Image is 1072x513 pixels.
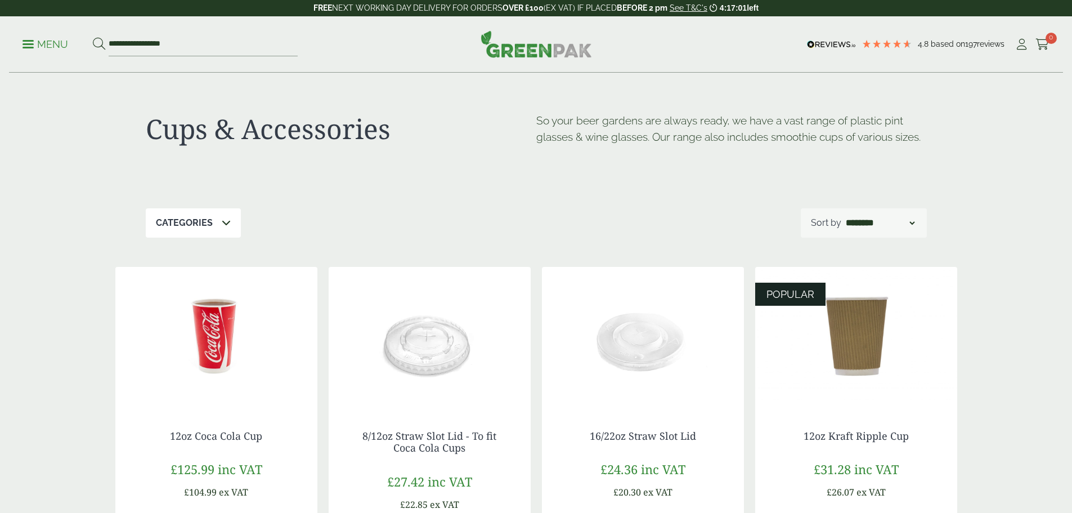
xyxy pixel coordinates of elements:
p: Categories [156,216,213,230]
span: £26.07 [827,486,854,498]
img: 12oz Coca Cola Cup with coke [115,267,317,408]
span: reviews [977,39,1004,48]
a: 8/12oz Straw Slot Lid - To fit Coca Cola Cups [362,429,496,455]
span: Based on [931,39,965,48]
span: £20.30 [613,486,641,498]
p: Sort by [811,216,841,230]
span: POPULAR [766,288,814,300]
span: inc VAT [641,461,685,478]
a: See T&C's [670,3,707,12]
span: £27.42 [387,473,424,490]
span: inc VAT [428,473,472,490]
span: £104.99 [184,486,217,498]
a: 16/22oz Straw Slot Lid [590,429,696,443]
strong: FREE [313,3,332,12]
span: 0 [1046,33,1057,44]
span: 197 [965,39,977,48]
span: £31.28 [814,461,851,478]
span: £24.36 [600,461,638,478]
p: Menu [23,38,68,51]
a: 12oz Kraft Ripple Cup [804,429,909,443]
i: My Account [1015,39,1029,50]
a: 12oz Coca Cola Cup [170,429,262,443]
span: ex VAT [219,486,248,498]
img: 16/22oz Straw Slot Coke Cup lid [542,267,744,408]
span: 4.8 [918,39,931,48]
p: So your beer gardens are always ready, we have a vast range of plastic pint glasses & wine glasse... [536,113,927,145]
select: Shop order [844,216,917,230]
span: ex VAT [643,486,672,498]
span: £125.99 [171,461,214,478]
span: inc VAT [218,461,262,478]
div: 4.79 Stars [862,39,912,49]
img: REVIEWS.io [807,41,856,48]
span: £22.85 [400,498,428,511]
img: 12oz straw slot coke cup lid [329,267,531,408]
span: 4:17:01 [720,3,747,12]
strong: BEFORE 2 pm [617,3,667,12]
img: 12oz Kraft Ripple Cup-0 [755,267,957,408]
span: inc VAT [854,461,899,478]
span: left [747,3,759,12]
h1: Cups & Accessories [146,113,536,145]
a: 0 [1035,36,1049,53]
img: GreenPak Supplies [481,30,592,57]
a: Menu [23,38,68,49]
span: ex VAT [856,486,886,498]
strong: OVER £100 [503,3,544,12]
span: ex VAT [430,498,459,511]
i: Cart [1035,39,1049,50]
